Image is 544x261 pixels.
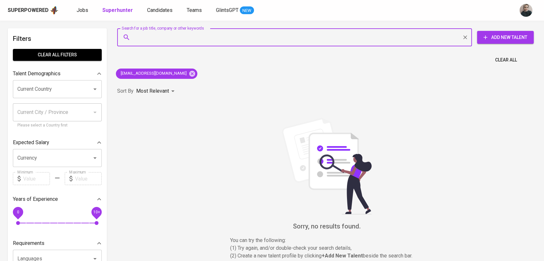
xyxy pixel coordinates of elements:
[147,7,173,13] span: Candidates
[322,253,363,259] b: + Add New Talent
[116,69,197,79] div: [EMAIL_ADDRESS][DOMAIN_NAME]
[520,4,532,17] img: rani.kulsum@glints.com
[75,172,102,185] input: Value
[13,67,102,80] div: Talent Demographics
[495,56,517,64] span: Clear All
[90,85,99,94] button: Open
[77,7,88,13] span: Jobs
[116,70,191,77] span: [EMAIL_ADDRESS][DOMAIN_NAME]
[17,210,19,214] span: 0
[117,221,536,231] h6: Sorry, no results found.
[13,237,102,250] div: Requirements
[13,193,102,206] div: Years of Experience
[93,210,100,214] span: 10+
[18,51,97,59] span: Clear All filters
[17,122,97,129] p: Please select a Country first
[216,6,254,14] a: GlintsGPT NEW
[230,252,423,260] p: (2) Create a new talent profile by clicking beside the search bar.
[136,87,169,95] p: Most Relevant
[461,33,470,42] button: Clear
[13,49,102,61] button: Clear All filters
[13,33,102,44] h6: Filters
[23,172,50,185] input: Value
[117,87,134,95] p: Sort By
[187,6,203,14] a: Teams
[278,118,375,214] img: file_searching.svg
[13,139,49,146] p: Expected Salary
[90,154,99,163] button: Open
[77,6,89,14] a: Jobs
[230,244,423,252] p: (1) Try again, and/or double-check your search details,
[136,85,177,97] div: Most Relevant
[50,5,59,15] img: app logo
[13,136,102,149] div: Expected Salary
[216,7,239,13] span: GlintsGPT
[187,7,202,13] span: Teams
[13,70,61,78] p: Talent Demographics
[240,7,254,14] span: NEW
[8,5,59,15] a: Superpoweredapp logo
[8,7,49,14] div: Superpowered
[102,6,134,14] a: Superhunter
[230,237,423,244] p: You can try the following :
[102,7,133,13] b: Superhunter
[492,54,520,66] button: Clear All
[13,239,44,247] p: Requirements
[477,31,534,44] button: Add New Talent
[482,33,529,42] span: Add New Talent
[13,195,58,203] p: Years of Experience
[147,6,174,14] a: Candidates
